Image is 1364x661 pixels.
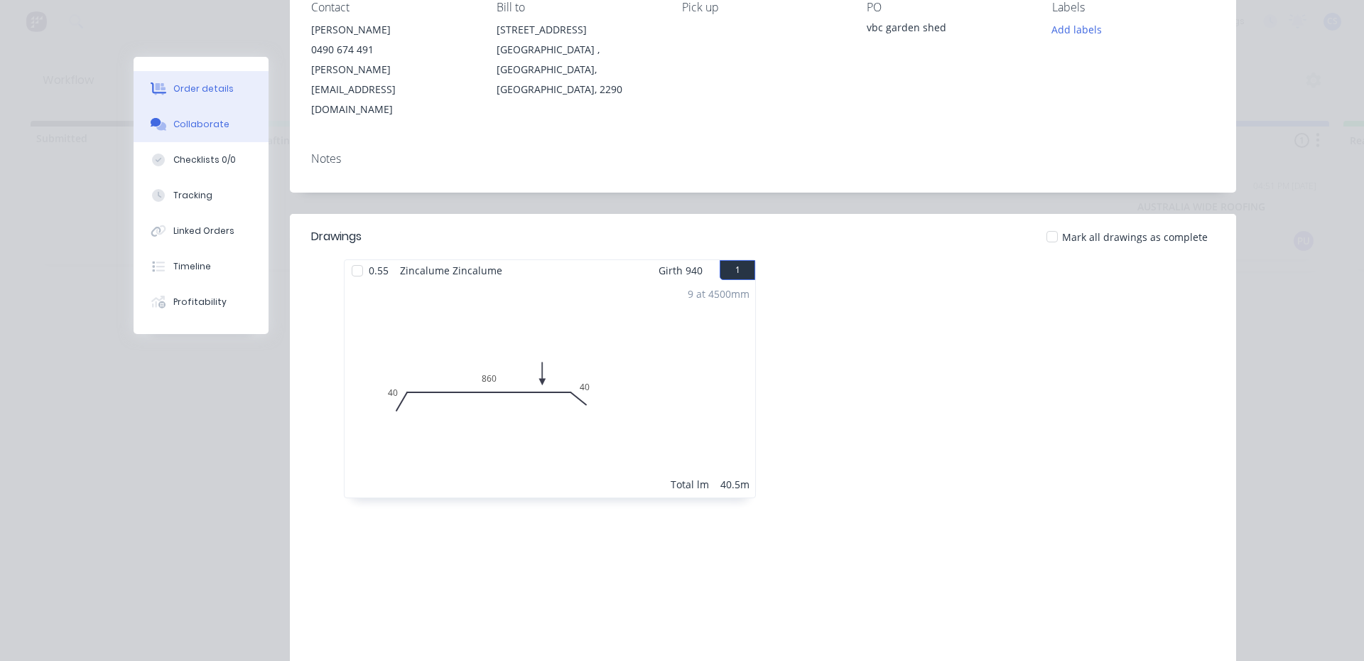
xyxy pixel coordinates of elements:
div: [STREET_ADDRESS][GEOGRAPHIC_DATA] , [GEOGRAPHIC_DATA], [GEOGRAPHIC_DATA], 2290 [497,20,659,100]
div: [GEOGRAPHIC_DATA] , [GEOGRAPHIC_DATA], [GEOGRAPHIC_DATA], 2290 [497,40,659,100]
button: Timeline [134,249,269,284]
div: 040860409 at 4500mmTotal lm40.5m [345,281,755,498]
span: Girth 940 [659,260,703,281]
button: Add labels [1044,20,1110,39]
div: Profitability [173,296,227,308]
div: [STREET_ADDRESS] [497,20,659,40]
div: Pick up [682,1,845,14]
div: vbc garden shed [867,20,1029,40]
div: [PERSON_NAME][EMAIL_ADDRESS][DOMAIN_NAME] [311,60,474,119]
div: Tracking [173,189,212,202]
button: Profitability [134,284,269,320]
div: Order details [173,82,234,95]
div: Drawings [311,228,362,245]
div: Total lm [671,477,709,492]
span: 0.55 [363,260,394,281]
div: 9 at 4500mm [688,286,749,301]
button: Collaborate [134,107,269,142]
span: Mark all drawings as complete [1062,230,1208,244]
div: [PERSON_NAME]0490 674 491[PERSON_NAME][EMAIL_ADDRESS][DOMAIN_NAME] [311,20,474,119]
div: Checklists 0/0 [173,154,236,166]
div: Collaborate [173,118,229,131]
button: 1 [720,260,755,280]
div: 40.5m [720,477,749,492]
div: 0490 674 491 [311,40,474,60]
div: Labels [1052,1,1215,14]
button: Checklists 0/0 [134,142,269,178]
div: PO [867,1,1029,14]
button: Linked Orders [134,213,269,249]
div: [PERSON_NAME] [311,20,474,40]
div: Timeline [173,260,211,273]
span: Zincalume Zincalume [394,260,508,281]
button: Order details [134,71,269,107]
div: Notes [311,152,1215,166]
div: Bill to [497,1,659,14]
div: Linked Orders [173,225,234,237]
div: Contact [311,1,474,14]
button: Tracking [134,178,269,213]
